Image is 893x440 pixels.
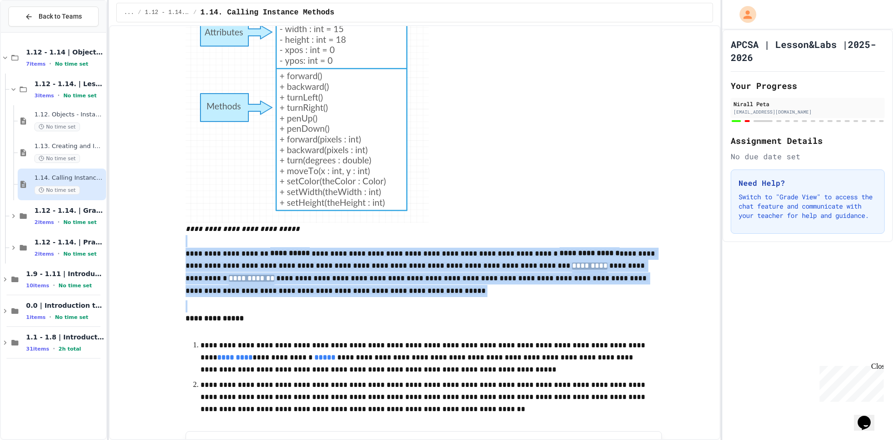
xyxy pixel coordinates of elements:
[731,38,885,64] h1: APCSA | Lesson&Labs |2025-2026
[730,4,759,25] div: My Account
[8,7,99,27] button: Back to Teams
[34,111,104,119] span: 1.12. Objects - Instances of Classes
[816,362,884,402] iframe: chat widget
[63,219,97,225] span: No time set
[34,93,54,99] span: 3 items
[731,79,885,92] h2: Your Progress
[854,403,884,431] iframe: chat widget
[26,270,104,278] span: 1.9 - 1.11 | Introduction to Methods
[53,282,55,289] span: •
[739,177,877,189] h3: Need Help?
[34,174,104,182] span: 1.14. Calling Instance Methods
[34,251,54,257] span: 2 items
[53,345,55,352] span: •
[34,154,80,163] span: No time set
[124,9,134,16] span: ...
[733,108,882,115] div: [EMAIL_ADDRESS][DOMAIN_NAME]
[26,346,49,352] span: 31 items
[63,93,97,99] span: No time set
[739,192,877,220] p: Switch to "Grade View" to access the chat feature and communicate with your teacher for help and ...
[26,61,46,67] span: 7 items
[58,218,60,226] span: •
[34,186,80,195] span: No time set
[26,314,46,320] span: 1 items
[59,346,81,352] span: 2h total
[34,238,104,246] span: 1.12 - 1.14. | Practice Labs
[26,283,49,289] span: 10 items
[49,313,51,321] span: •
[34,206,104,215] span: 1.12 - 1.14. | Graded Labs
[55,314,88,320] span: No time set
[34,122,80,131] span: No time set
[49,60,51,68] span: •
[145,9,189,16] span: 1.12 - 1.14. | Lessons and Notes
[58,92,60,99] span: •
[34,219,54,225] span: 2 items
[63,251,97,257] span: No time set
[26,301,104,310] span: 0.0 | Introduction to APCSA
[731,134,885,147] h2: Assignment Details
[26,333,104,341] span: 1.1 - 1.8 | Introduction to Java
[4,4,64,59] div: Chat with us now!Close
[55,61,88,67] span: No time set
[26,48,104,56] span: 1.12 - 1.14 | Objects and Instances of Classes
[34,80,104,88] span: 1.12 - 1.14. | Lessons and Notes
[138,9,141,16] span: /
[59,283,92,289] span: No time set
[200,7,334,18] span: 1.14. Calling Instance Methods
[39,12,82,21] span: Back to Teams
[34,142,104,150] span: 1.13. Creating and Initializing Objects: Constructors
[193,9,196,16] span: /
[731,151,885,162] div: No due date set
[58,250,60,257] span: •
[733,100,882,108] div: Nirall Peta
